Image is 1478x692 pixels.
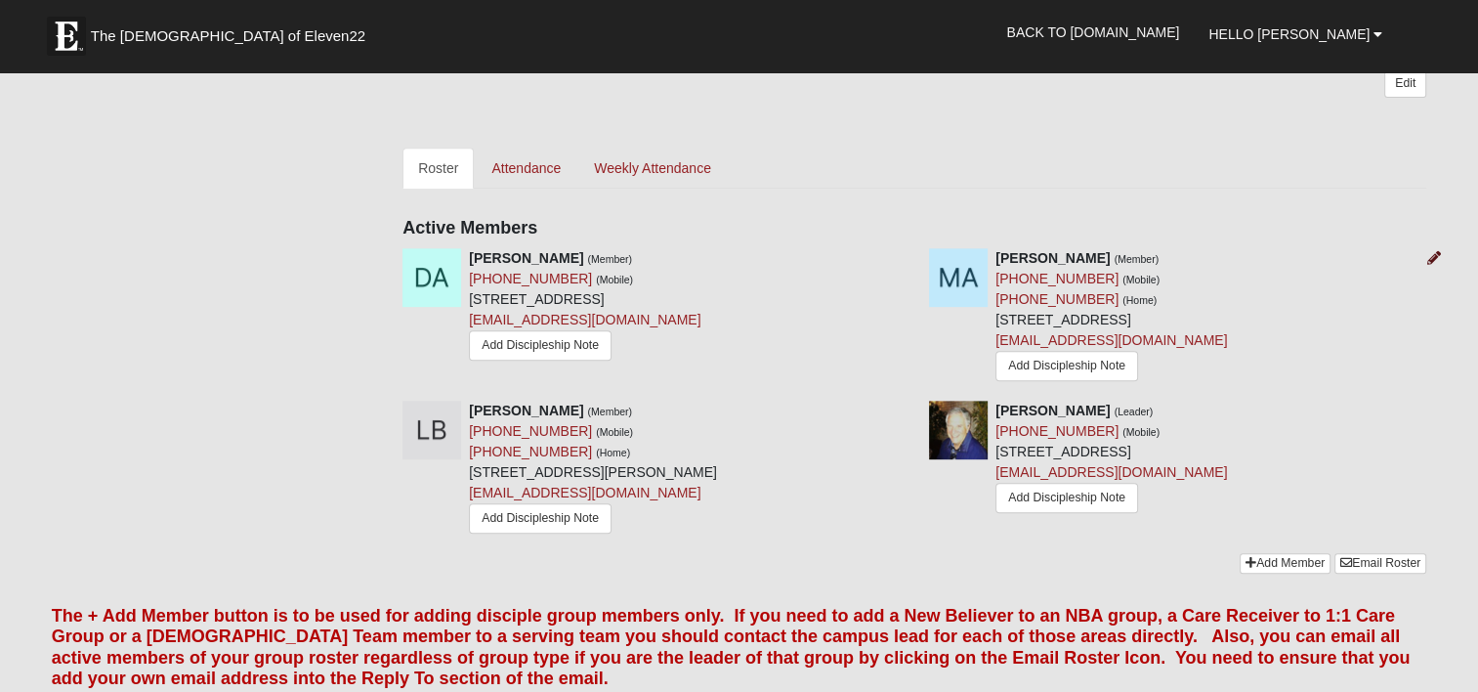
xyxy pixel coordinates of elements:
[995,271,1119,286] a: [PHONE_NUMBER]
[995,401,1227,518] div: [STREET_ADDRESS]
[995,423,1119,439] a: [PHONE_NUMBER]
[995,291,1119,307] a: [PHONE_NUMBER]
[1334,553,1426,574] a: Email Roster
[1115,406,1154,417] small: (Leader)
[995,351,1138,381] a: Add Discipleship Note
[1384,69,1426,98] a: Edit
[588,253,633,265] small: (Member)
[476,148,576,189] a: Attendance
[995,483,1138,513] a: Add Discipleship Note
[596,426,633,438] small: (Mobile)
[995,403,1110,418] strong: [PERSON_NAME]
[469,444,592,459] a: [PHONE_NUMBER]
[469,423,592,439] a: [PHONE_NUMBER]
[596,447,630,458] small: (Home)
[995,250,1110,266] strong: [PERSON_NAME]
[1240,553,1330,574] a: Add Member
[469,250,583,266] strong: [PERSON_NAME]
[37,7,428,56] a: The [DEMOGRAPHIC_DATA] of Eleven22
[52,606,1411,689] font: The + Add Member button is to be used for adding disciple group members only. If you need to add ...
[1115,253,1160,265] small: (Member)
[469,401,717,539] div: [STREET_ADDRESS][PERSON_NAME]
[469,403,583,418] strong: [PERSON_NAME]
[992,8,1194,57] a: Back to [DOMAIN_NAME]
[1208,26,1370,42] span: Hello [PERSON_NAME]
[588,406,633,417] small: (Member)
[469,312,700,327] a: [EMAIL_ADDRESS][DOMAIN_NAME]
[469,485,700,500] a: [EMAIL_ADDRESS][DOMAIN_NAME]
[469,271,592,286] a: [PHONE_NUMBER]
[47,17,86,56] img: Eleven22 logo
[1122,294,1157,306] small: (Home)
[402,148,474,189] a: Roster
[578,148,727,189] a: Weekly Attendance
[91,26,365,46] span: The [DEMOGRAPHIC_DATA] of Eleven22
[995,464,1227,480] a: [EMAIL_ADDRESS][DOMAIN_NAME]
[1122,426,1160,438] small: (Mobile)
[995,332,1227,348] a: [EMAIL_ADDRESS][DOMAIN_NAME]
[469,503,612,534] a: Add Discipleship Note
[1194,10,1397,59] a: Hello [PERSON_NAME]
[402,218,1426,239] h4: Active Members
[1122,274,1160,285] small: (Mobile)
[469,330,612,361] a: Add Discipleship Note
[469,248,700,366] div: [STREET_ADDRESS]
[995,248,1227,386] div: [STREET_ADDRESS]
[596,274,633,285] small: (Mobile)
